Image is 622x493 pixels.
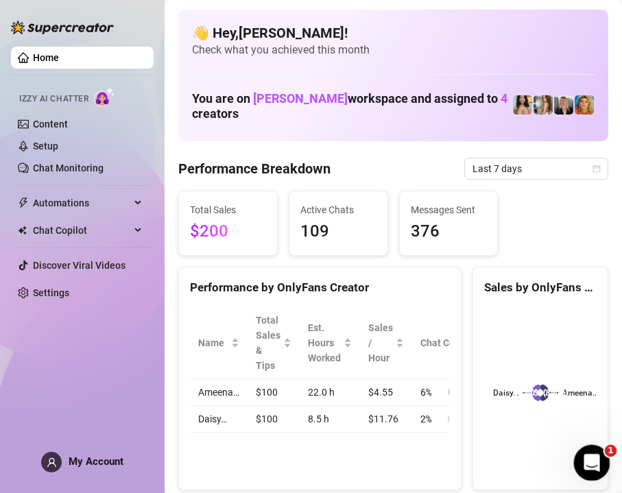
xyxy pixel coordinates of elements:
div: Est. Hours Worked [308,320,341,365]
img: Daisy [534,95,553,115]
td: 22.0 h [300,379,360,406]
span: My Account [69,455,123,468]
img: Ginger [554,95,573,115]
span: Messages Sent [411,202,487,217]
img: Ameena [513,95,532,115]
text: Ameena… [562,388,598,398]
td: 8.5 h [300,406,360,433]
div: Sales by OnlyFans Creator [484,278,597,297]
span: Total Sales & Tips [256,313,280,373]
th: Name [190,307,248,379]
span: Chat Copilot [33,219,130,241]
span: 109 [300,219,376,245]
img: Chat Copilot [18,226,27,235]
td: Ameena… [190,379,248,406]
h4: 👋 Hey, [PERSON_NAME] ! [192,23,595,43]
span: Chat Conversion [420,335,509,350]
h1: You are on workspace and assigned to creators [192,91,512,121]
td: $100 [248,406,300,433]
span: 376 [411,219,487,245]
span: Izzy AI Chatter [19,93,88,106]
img: AI Chatter [94,87,115,107]
span: Active Chats [300,202,376,217]
span: [PERSON_NAME] [253,91,348,106]
th: Chat Conversion [412,307,528,379]
th: Total Sales & Tips [248,307,300,379]
h4: Performance Breakdown [178,159,331,178]
span: Automations [33,192,130,214]
span: Sales / Hour [368,320,393,365]
text: Daisy… [493,388,518,398]
span: 1 [605,445,617,457]
span: 6 % [420,385,442,400]
span: Name [198,335,228,350]
span: user [47,457,57,468]
img: logo-BBDzfeDw.svg [11,21,114,34]
iframe: Intercom live chat [574,445,610,481]
img: Ginger [575,95,594,115]
a: Setup [33,141,58,152]
a: Chat Monitoring [33,163,104,173]
span: $200 [190,219,266,245]
td: $4.55 [360,379,412,406]
span: 2 % [420,411,442,426]
span: Check what you achieved this month [192,43,595,58]
td: $100 [248,379,300,406]
th: Sales / Hour [360,307,412,379]
a: Home [33,52,59,63]
div: Performance by OnlyFans Creator [190,278,450,297]
a: Content [33,119,68,130]
span: calendar [593,165,601,173]
a: Settings [33,287,69,298]
span: Total Sales [190,202,266,217]
span: Last 7 days [473,158,600,179]
td: Daisy… [190,406,248,433]
td: $11.76 [360,406,412,433]
span: thunderbolt [18,197,29,208]
a: Discover Viral Videos [33,260,125,271]
span: 4 [501,91,507,106]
